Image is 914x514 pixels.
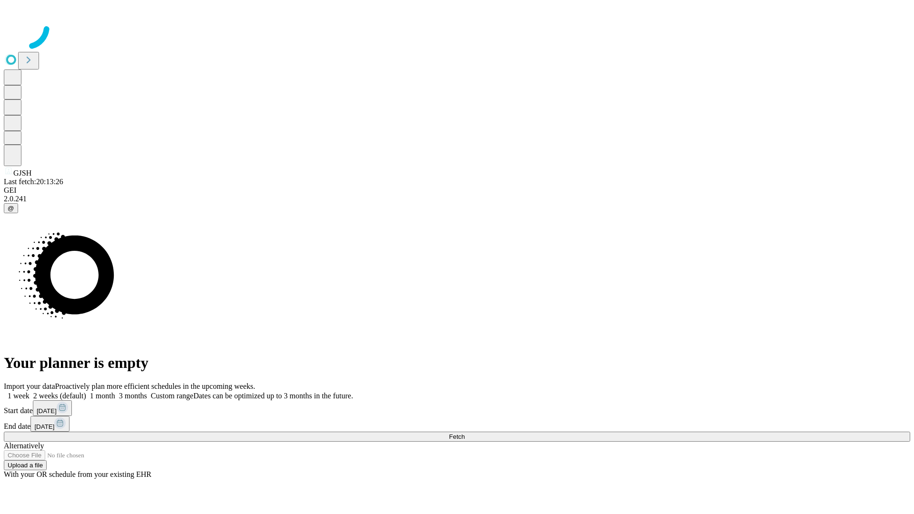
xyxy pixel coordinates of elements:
[4,460,47,470] button: Upload a file
[33,392,86,400] span: 2 weeks (default)
[4,382,55,390] span: Import your data
[8,205,14,212] span: @
[34,423,54,430] span: [DATE]
[4,432,910,442] button: Fetch
[13,169,31,177] span: GJSH
[30,416,70,432] button: [DATE]
[4,354,910,372] h1: Your planner is empty
[119,392,147,400] span: 3 months
[8,392,30,400] span: 1 week
[90,392,115,400] span: 1 month
[4,470,151,478] span: With your OR schedule from your existing EHR
[4,400,910,416] div: Start date
[4,178,63,186] span: Last fetch: 20:13:26
[33,400,72,416] button: [DATE]
[37,407,57,415] span: [DATE]
[4,203,18,213] button: @
[4,416,910,432] div: End date
[4,195,910,203] div: 2.0.241
[4,442,44,450] span: Alternatively
[55,382,255,390] span: Proactively plan more efficient schedules in the upcoming weeks.
[193,392,353,400] span: Dates can be optimized up to 3 months in the future.
[4,186,910,195] div: GEI
[449,433,465,440] span: Fetch
[151,392,193,400] span: Custom range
